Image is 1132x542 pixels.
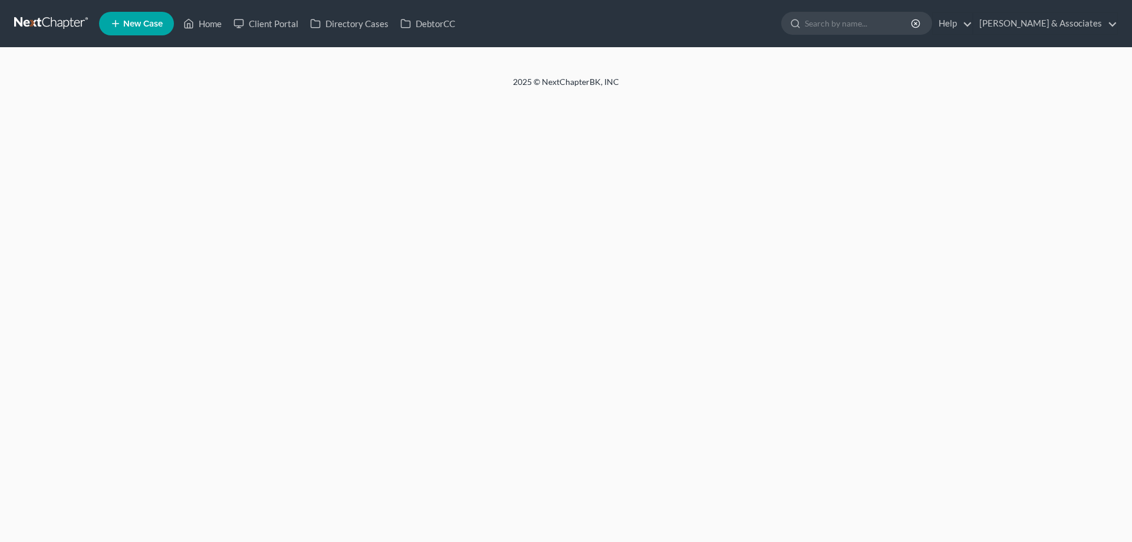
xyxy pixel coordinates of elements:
div: 2025 © NextChapterBK, INC [230,76,902,97]
a: Help [933,13,972,34]
a: Home [177,13,228,34]
a: Client Portal [228,13,304,34]
span: New Case [123,19,163,28]
a: DebtorCC [394,13,461,34]
a: [PERSON_NAME] & Associates [973,13,1117,34]
input: Search by name... [805,12,913,34]
a: Directory Cases [304,13,394,34]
